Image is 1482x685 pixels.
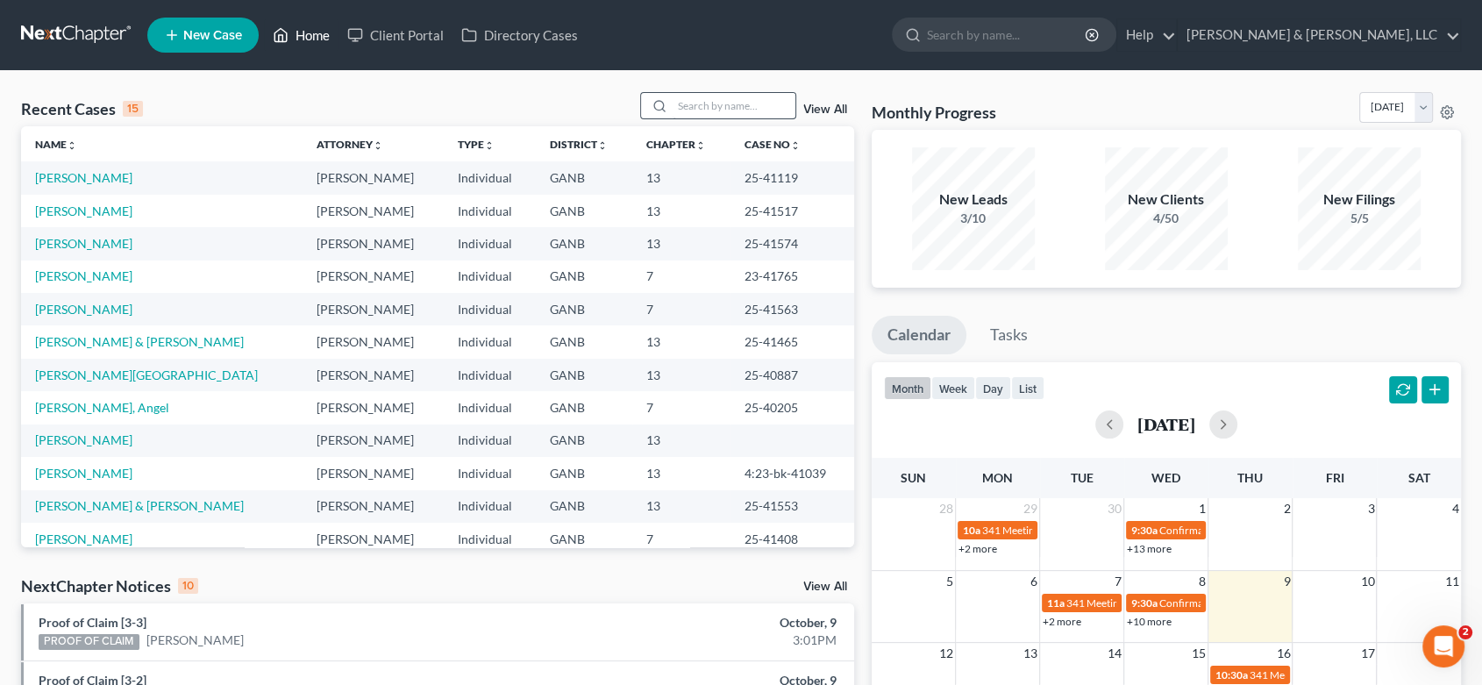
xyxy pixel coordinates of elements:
[1159,524,1360,537] span: Confirmation Hearing for [PERSON_NAME]
[632,161,730,194] td: 13
[730,161,853,194] td: 25-41119
[452,19,587,51] a: Directory Cases
[457,138,494,151] a: Typeunfold_more
[1250,668,1407,681] span: 341 Meeting for [PERSON_NAME]
[1215,668,1248,681] span: 10:30a
[730,293,853,325] td: 25-41563
[123,101,143,117] div: 15
[937,498,955,519] span: 28
[317,138,383,151] a: Attorneyunfold_more
[178,578,198,594] div: 10
[264,19,338,51] a: Home
[927,18,1087,51] input: Search by name...
[35,236,132,251] a: [PERSON_NAME]
[443,293,536,325] td: Individual
[373,140,383,151] i: unfold_more
[582,614,837,631] div: October, 9
[982,470,1013,485] span: Mon
[35,466,132,481] a: [PERSON_NAME]
[1450,498,1461,519] span: 4
[730,523,853,555] td: 25-41408
[963,524,980,537] span: 10a
[1358,571,1376,592] span: 10
[1105,210,1228,227] div: 4/50
[1458,625,1472,639] span: 2
[483,140,494,151] i: unfold_more
[536,359,632,391] td: GANB
[632,359,730,391] td: 13
[1407,470,1429,485] span: Sat
[730,457,853,489] td: 4:23-bk-41039
[745,138,801,151] a: Case Nounfold_more
[39,615,146,630] a: Proof of Claim [3-3]
[958,542,997,555] a: +2 more
[1131,524,1158,537] span: 9:30a
[303,490,443,523] td: [PERSON_NAME]
[303,227,443,260] td: [PERSON_NAME]
[536,490,632,523] td: GANB
[937,643,955,664] span: 12
[1137,415,1195,433] h2: [DATE]
[730,325,853,358] td: 25-41465
[536,161,632,194] td: GANB
[443,391,536,424] td: Individual
[730,195,853,227] td: 25-41517
[1159,596,1360,610] span: Confirmation Hearing for [PERSON_NAME]
[536,391,632,424] td: GANB
[35,170,132,185] a: [PERSON_NAME]
[1298,210,1421,227] div: 5/5
[673,93,795,118] input: Search by name...
[1197,498,1208,519] span: 1
[303,359,443,391] td: [PERSON_NAME]
[1443,571,1461,592] span: 11
[730,391,853,424] td: 25-40205
[1281,571,1292,592] span: 9
[303,161,443,194] td: [PERSON_NAME]
[730,359,853,391] td: 25-40887
[1022,498,1039,519] span: 29
[1422,625,1464,667] iframe: Intercom live chat
[632,391,730,424] td: 7
[912,189,1035,210] div: New Leads
[1029,571,1039,592] span: 6
[443,325,536,358] td: Individual
[303,391,443,424] td: [PERSON_NAME]
[632,260,730,293] td: 7
[695,140,706,151] i: unfold_more
[1237,470,1263,485] span: Thu
[1298,189,1421,210] div: New Filings
[443,425,536,457] td: Individual
[303,195,443,227] td: [PERSON_NAME]
[536,523,632,555] td: GANB
[884,376,931,400] button: month
[21,575,198,596] div: NextChapter Notices
[944,571,955,592] span: 5
[1274,643,1292,664] span: 16
[303,260,443,293] td: [PERSON_NAME]
[597,140,608,151] i: unfold_more
[1358,643,1376,664] span: 17
[790,140,801,151] i: unfold_more
[1047,596,1065,610] span: 11a
[443,359,536,391] td: Individual
[632,325,730,358] td: 13
[536,260,632,293] td: GANB
[35,367,258,382] a: [PERSON_NAME][GEOGRAPHIC_DATA]
[1127,542,1172,555] a: +13 more
[632,457,730,489] td: 13
[975,376,1011,400] button: day
[872,102,996,123] h3: Monthly Progress
[443,457,536,489] td: Individual
[632,490,730,523] td: 13
[931,376,975,400] button: week
[303,293,443,325] td: [PERSON_NAME]
[146,631,244,649] a: [PERSON_NAME]
[632,293,730,325] td: 7
[35,532,132,546] a: [PERSON_NAME]
[1151,470,1180,485] span: Wed
[536,425,632,457] td: GANB
[1127,615,1172,628] a: +10 more
[443,195,536,227] td: Individual
[67,140,77,151] i: unfold_more
[730,227,853,260] td: 25-41574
